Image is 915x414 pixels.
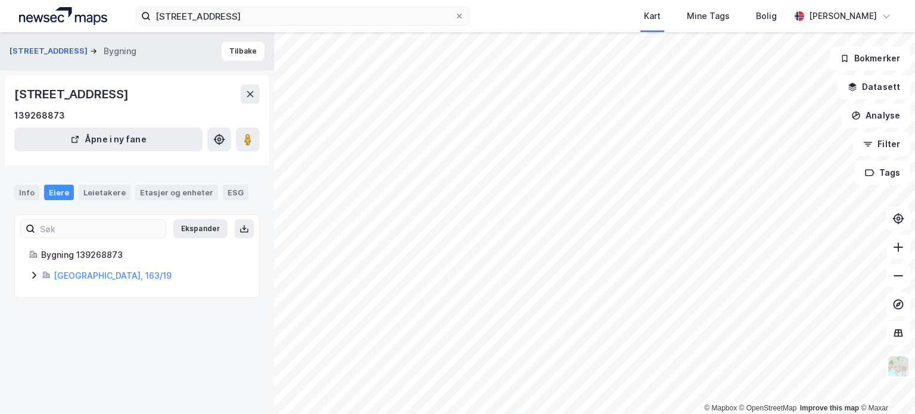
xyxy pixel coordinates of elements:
img: logo.a4113a55bc3d86da70a041830d287a7e.svg [19,7,107,25]
button: Bokmerker [830,46,910,70]
div: Kontrollprogram for chat [855,357,915,414]
button: [STREET_ADDRESS] [10,45,90,57]
div: [PERSON_NAME] [809,9,877,23]
iframe: Chat Widget [855,357,915,414]
div: Bolig [756,9,777,23]
img: Z [887,355,910,378]
div: Kart [644,9,661,23]
button: Analyse [841,104,910,127]
div: [STREET_ADDRESS] [14,85,131,104]
div: Leietakere [79,185,130,200]
button: Tilbake [222,42,264,61]
div: Eiere [44,185,74,200]
div: Info [14,185,39,200]
button: Åpne i ny fane [14,127,203,151]
a: OpenStreetMap [739,404,797,412]
div: 139268873 [14,108,65,123]
button: Filter [853,132,910,156]
div: ESG [223,185,248,200]
a: Improve this map [800,404,859,412]
a: Mapbox [704,404,737,412]
div: Mine Tags [687,9,730,23]
a: [GEOGRAPHIC_DATA], 163/19 [54,270,172,281]
button: Tags [855,161,910,185]
button: Ekspander [173,219,228,238]
input: Søk på adresse, matrikkel, gårdeiere, leietakere eller personer [151,7,455,25]
input: Søk [35,220,166,238]
div: Bygning [104,44,136,58]
div: Etasjer og enheter [140,187,213,198]
div: Bygning 139268873 [41,248,245,262]
button: Datasett [838,75,910,99]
